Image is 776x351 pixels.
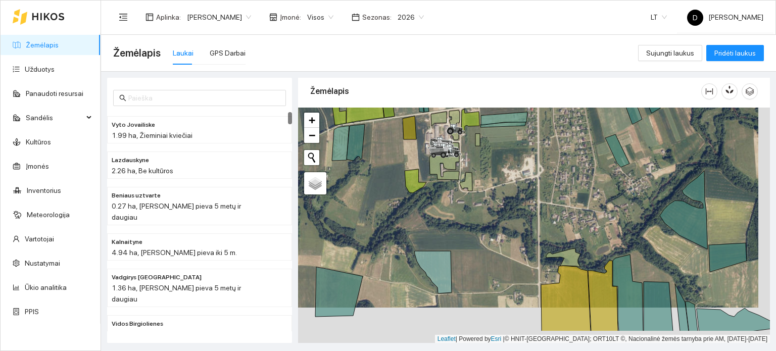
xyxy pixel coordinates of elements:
[25,259,60,267] a: Nustatymai
[26,41,59,49] a: Žemėlapis
[156,12,181,23] span: Aplinka :
[27,186,61,194] a: Inventorius
[304,150,319,165] button: Initiate a new search
[687,13,763,21] span: [PERSON_NAME]
[112,167,173,175] span: 2.26 ha, Be kultūros
[112,284,241,303] span: 1.36 ha, [PERSON_NAME] pieva 5 metų ir daugiau
[714,47,756,59] span: Pridėti laukus
[651,10,667,25] span: LT
[112,237,142,247] span: Kalnaityne
[701,83,717,99] button: column-width
[112,191,161,200] span: Beniaus uztvarte
[145,13,154,21] span: layout
[638,45,702,61] button: Sujungti laukus
[25,65,55,73] a: Užduotys
[307,10,333,25] span: Visos
[706,49,764,57] a: Pridėti laukus
[25,235,54,243] a: Vartotojai
[503,335,505,342] span: |
[491,335,502,342] a: Esri
[112,248,237,257] span: 4.94 ha, [PERSON_NAME] pieva iki 5 m.
[27,211,70,219] a: Meteorologija
[112,319,163,329] span: Vidos Birgiolienes
[113,45,161,61] span: Žemėlapis
[304,113,319,128] a: Zoom in
[25,308,39,316] a: PPIS
[352,13,360,21] span: calendar
[26,138,51,146] a: Kultūros
[119,94,126,102] span: search
[362,12,392,23] span: Sezonas :
[638,49,702,57] a: Sujungti laukus
[112,273,202,282] span: Vadgirys lanka
[438,335,456,342] a: Leaflet
[398,10,424,25] span: 2026
[693,10,698,26] span: D
[112,330,221,338] span: 1.34 ha, Kukurūzai žaliajam pašaru
[173,47,193,59] div: Laukai
[435,335,770,343] div: | Powered by © HNIT-[GEOGRAPHIC_DATA]; ORT10LT ©, Nacionalinė žemės tarnyba prie AM, [DATE]-[DATE]
[304,128,319,143] a: Zoom out
[706,45,764,61] button: Pridėti laukus
[25,283,67,291] a: Ūkio analitika
[113,7,133,27] button: menu-fold
[112,156,149,165] span: Lazdauskyne
[210,47,246,59] div: GPS Darbai
[280,12,301,23] span: Įmonė :
[112,131,192,139] span: 1.99 ha, Žieminiai kviečiai
[128,92,280,104] input: Paieška
[112,202,241,221] span: 0.27 ha, [PERSON_NAME] pieva 5 metų ir daugiau
[119,13,128,22] span: menu-fold
[26,162,49,170] a: Įmonės
[26,108,83,128] span: Sandėlis
[309,114,315,126] span: +
[310,77,701,106] div: Žemėlapis
[309,129,315,141] span: −
[112,120,155,130] span: Vyto Jovailiske
[304,172,326,194] a: Layers
[26,89,83,97] a: Panaudoti resursai
[269,13,277,21] span: shop
[187,10,251,25] span: Dovydas Baršauskas
[702,87,717,95] span: column-width
[646,47,694,59] span: Sujungti laukus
